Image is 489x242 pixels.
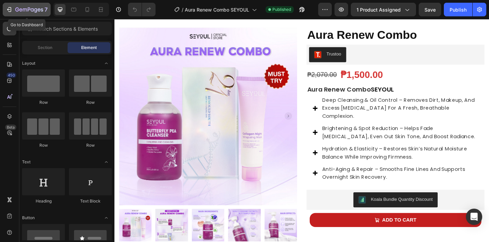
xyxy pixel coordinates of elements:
[185,6,249,13] span: Aura Renew Combo SEYOUL
[279,193,346,200] div: Koala Bundle Quantity Discount
[44,5,48,14] p: 7
[22,142,65,148] div: Row
[226,137,384,154] span: hydration & elasticity – restores skin’s natural moisture balance while improving firmness.
[69,99,112,106] div: Row
[101,157,112,167] span: Toggle open
[22,159,31,165] span: Text
[22,215,35,221] span: Button
[226,84,392,110] span: deep cleansing & oil control – removes dirt, makeup, and excess [MEDICAL_DATA] for a fresh, breat...
[279,72,304,81] strong: SEYOUL
[444,3,472,16] button: Publish
[101,58,112,69] span: Toggle open
[291,215,328,221] strong: ADD TO CART
[466,209,482,225] div: Open Intercom Messenger
[424,7,436,13] span: Save
[260,189,351,205] button: Koala Bundle Quantity Discount
[128,3,156,16] div: Undo/Redo
[22,60,35,66] span: Layout
[209,55,242,66] div: ₱2,070.00
[185,101,193,110] button: Carousel Next Arrow
[450,6,467,13] div: Publish
[22,22,112,35] input: Search Sections & Elements
[231,35,247,42] div: Trustoo
[6,72,16,78] div: 450
[5,125,16,130] div: Beta
[245,53,293,68] div: ₱1,500.00
[226,115,393,132] span: brightening & spot reduction – helps fade [MEDICAL_DATA], even out skin tone, and boost radiance.
[38,45,52,51] span: Section
[22,99,65,106] div: Row
[419,3,441,16] button: Save
[212,31,252,47] button: Trustoo
[101,212,112,223] span: Toggle open
[69,142,112,148] div: Row
[209,9,402,26] h1: Aura Renew Combo
[81,45,97,51] span: Element
[3,3,51,16] button: 7
[217,35,225,43] img: Trustoo.png
[226,159,382,176] span: anti-aging & repair – smooths fine lines and supports overnight skin recovery.
[351,3,416,16] button: 1 product assigned
[69,198,112,204] div: Text Block
[182,6,183,13] span: /
[210,72,279,81] strong: Aura Renew Combo
[272,6,291,13] span: Published
[357,6,401,13] span: 1 product assigned
[22,198,65,204] div: Heading
[114,19,489,242] iframe: Design area
[212,211,399,226] button: <span style="font-size:16px;"><strong>ADD TO CART</strong></span>
[265,193,273,201] img: COGWoM-s-4MDEAE=.png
